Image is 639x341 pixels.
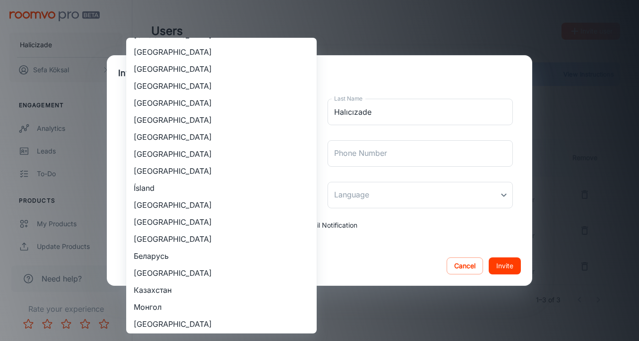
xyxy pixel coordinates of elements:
[126,179,317,196] li: Ísland
[126,94,317,111] li: [GEOGRAPHIC_DATA]
[126,77,317,94] li: [GEOGRAPHIC_DATA]
[126,145,317,162] li: [GEOGRAPHIC_DATA]
[126,264,317,281] li: [GEOGRAPHIC_DATA]
[126,128,317,145] li: [GEOGRAPHIC_DATA]
[126,196,317,213] li: [GEOGRAPHIC_DATA]
[126,60,317,77] li: [GEOGRAPHIC_DATA]
[126,111,317,128] li: [GEOGRAPHIC_DATA]
[126,298,317,315] li: Монгол
[126,43,317,60] li: [GEOGRAPHIC_DATA]
[126,230,317,247] li: [GEOGRAPHIC_DATA]
[126,315,317,332] li: [GEOGRAPHIC_DATA]
[126,281,317,298] li: Казахстан
[126,162,317,179] li: [GEOGRAPHIC_DATA]
[126,247,317,264] li: Беларусь
[126,213,317,230] li: [GEOGRAPHIC_DATA]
